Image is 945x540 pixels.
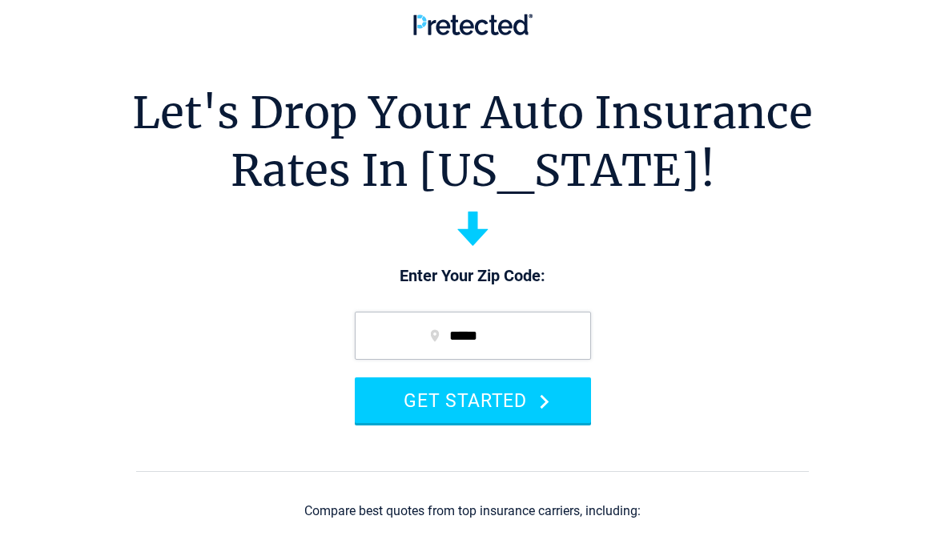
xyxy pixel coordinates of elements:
h1: Let's Drop Your Auto Insurance Rates In [US_STATE]! [132,84,813,199]
img: Pretected Logo [413,14,533,35]
div: Compare best quotes from top insurance carriers, including: [304,504,641,518]
button: GET STARTED [355,377,591,423]
input: zip code [355,312,591,360]
p: Enter Your Zip Code: [339,265,607,288]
